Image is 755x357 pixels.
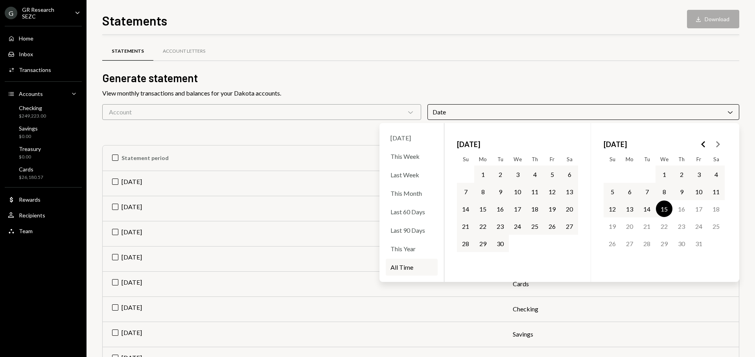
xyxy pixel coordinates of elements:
[509,218,526,234] button: Wednesday, September 24th, 2025, selected
[708,166,724,182] button: Saturday, October 4th, 2025, selected
[19,90,43,97] div: Accounts
[527,166,543,182] button: Thursday, September 4th, 2025, selected
[492,201,508,217] button: Tuesday, September 16th, 2025, selected
[492,235,508,252] button: Tuesday, September 30th, 2025, selected
[386,259,438,276] div: All Time
[604,153,621,166] th: Sunday
[5,63,82,77] a: Transactions
[386,240,438,257] div: This Year
[19,51,33,57] div: Inbox
[5,208,82,222] a: Recipients
[457,153,578,269] table: September 2025
[19,212,45,219] div: Recipients
[639,183,655,200] button: Tuesday, October 7th, 2025, selected
[544,218,560,234] button: Friday, September 26th, 2025, selected
[503,271,739,296] td: Cards
[708,201,724,217] button: Saturday, October 18th, 2025
[386,148,438,165] div: This Week
[621,201,638,217] button: Monday, October 13th, 2025, selected
[5,47,82,61] a: Inbox
[5,224,82,238] a: Team
[102,41,153,61] a: Statements
[638,153,656,166] th: Tuesday
[509,201,526,217] button: Wednesday, September 17th, 2025, selected
[673,201,690,217] button: Thursday, October 16th, 2025
[656,183,672,200] button: Wednesday, October 8th, 2025, selected
[604,201,621,217] button: Sunday, October 12th, 2025, selected
[527,183,543,200] button: Thursday, September 11th, 2025, selected
[673,166,690,182] button: Thursday, October 2nd, 2025, selected
[561,183,578,200] button: Saturday, September 13th, 2025, selected
[19,35,33,42] div: Home
[656,153,673,166] th: Wednesday
[475,183,491,200] button: Monday, September 8th, 2025, selected
[5,102,82,121] a: Checking$249,223.00
[604,235,621,252] button: Sunday, October 26th, 2025
[19,125,38,132] div: Savings
[604,183,621,200] button: Sunday, October 5th, 2025, selected
[386,166,438,183] div: Last Week
[5,86,82,101] a: Accounts
[673,183,690,200] button: Thursday, October 9th, 2025, selected
[711,137,725,151] button: Go to the Next Month
[5,192,82,206] a: Rewards
[475,166,491,182] button: Monday, September 1st, 2025, selected
[5,7,17,19] div: G
[19,228,33,234] div: Team
[457,201,474,217] button: Sunday, September 14th, 2025, selected
[509,153,526,166] th: Wednesday
[691,201,707,217] button: Friday, October 17th, 2025
[503,322,739,347] td: Savings
[621,153,638,166] th: Monday
[526,153,543,166] th: Thursday
[19,66,51,73] div: Transactions
[527,201,543,217] button: Thursday, September 18th, 2025, selected
[19,145,41,152] div: Treasury
[475,218,491,234] button: Monday, September 22nd, 2025, selected
[19,133,38,140] div: $0.00
[691,218,707,234] button: Friday, October 24th, 2025
[102,104,421,120] div: Account
[457,153,474,166] th: Sunday
[102,70,739,86] h2: Generate statement
[656,218,672,234] button: Wednesday, October 22nd, 2025
[492,166,508,182] button: Tuesday, September 2nd, 2025, selected
[509,183,526,200] button: Wednesday, September 10th, 2025, selected
[561,153,578,166] th: Saturday
[708,183,724,200] button: Saturday, October 11th, 2025, selected
[673,218,690,234] button: Thursday, October 23rd, 2025
[22,6,68,20] div: GR Research SEZC
[5,31,82,45] a: Home
[656,201,672,217] button: Today, Wednesday, October 15th, 2025, selected
[639,218,655,234] button: Tuesday, October 21st, 2025
[386,203,438,220] div: Last 60 Days
[5,164,82,182] a: Cards$26,180.57
[656,166,672,182] button: Wednesday, October 1st, 2025, selected
[386,185,438,202] div: This Month
[457,183,474,200] button: Sunday, September 7th, 2025, selected
[561,218,578,234] button: Saturday, September 27th, 2025, selected
[19,154,41,160] div: $0.00
[19,166,43,173] div: Cards
[544,183,560,200] button: Friday, September 12th, 2025, selected
[604,218,621,234] button: Sunday, October 19th, 2025
[708,218,724,234] button: Saturday, October 25th, 2025
[621,235,638,252] button: Monday, October 27th, 2025
[673,235,690,252] button: Thursday, October 30th, 2025
[621,183,638,200] button: Monday, October 6th, 2025, selected
[691,183,707,200] button: Friday, October 10th, 2025, selected
[475,201,491,217] button: Monday, September 15th, 2025, selected
[19,196,41,203] div: Rewards
[19,113,46,120] div: $249,223.00
[102,88,739,98] div: View monthly transactions and balances for your Dakota accounts.
[5,123,82,142] a: Savings$0.00
[707,153,725,166] th: Saturday
[5,143,82,162] a: Treasury$0.00
[621,218,638,234] button: Monday, October 20th, 2025
[543,153,561,166] th: Friday
[503,296,739,322] td: Checking
[561,166,578,182] button: Saturday, September 6th, 2025, selected
[691,235,707,252] button: Friday, October 31st, 2025
[656,235,672,252] button: Wednesday, October 29th, 2025
[492,153,509,166] th: Tuesday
